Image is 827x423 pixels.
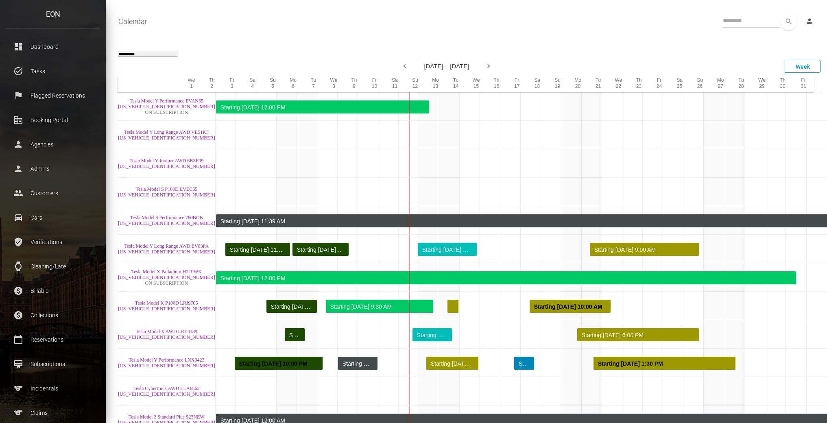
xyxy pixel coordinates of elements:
div: Starting [DATE] 4:00 PM [519,357,528,370]
div: Su 12 [405,76,425,92]
p: Subscriptions [12,358,94,370]
a: people Customers [6,183,100,203]
i: person [805,17,814,25]
p: Billable [12,285,94,297]
a: verified_user Verifications [6,232,100,252]
a: paid Billable [6,281,100,301]
div: Su 26 [690,76,710,92]
td: Tesla Cybertruck AWD LLA6563 7G2CEHED0RA013087 [118,377,216,406]
div: Mo 13 [425,76,445,92]
div: Tu 7 [303,76,323,92]
p: Cars [12,211,94,224]
td: Tesla Model Y Long Range AWD VE51KF 7SAYGDEE3PA172500 [118,121,216,149]
div: Mo 20 [567,76,588,92]
div: Next [485,61,493,73]
p: Flagged Reservations [12,89,94,102]
div: Rented for 2 days, 22 hours by Xinyan Wang . Current status is confirmed . [418,243,477,256]
div: Starting [DATE] 9:00 AM [594,243,692,256]
div: Starting [DATE] 9:30 AM [330,300,427,313]
strong: Starting [DATE] 10:00 AM [534,303,602,310]
p: Collections [12,309,94,321]
div: Th 23 [628,76,649,92]
div: Rented for 1 day by Tzuken Shen . Current status is completed . [285,328,305,341]
div: Starting [DATE] 8:00 AM [431,357,472,370]
a: person Admins [6,159,100,179]
a: Calendar [118,11,147,32]
div: Th 16 [486,76,506,92]
a: sports Incidentals [6,378,100,399]
a: Tesla Model Y Juniper AWD 6BZF99 [US_VEHICLE_IDENTIFICATION_NUMBER] [118,158,215,169]
td: Tesla Model 3 Performance 760BGB 5YJ3E1EC0NF306678 [118,206,216,235]
a: Tesla Model X P100D LRJ9705 [US_VEHICLE_IDENTIFICATION_NUMBER] [118,300,215,312]
p: Booking Portal [12,114,94,126]
div: Starting [DATE] 4:00 PM [417,329,445,342]
a: corporate_fare Booking Portal [6,110,100,130]
div: Mo 6 [283,76,303,92]
a: Tesla Model X Palladium H22PWK [US_VEHICLE_IDENTIFICATION_NUMBER] [118,269,215,280]
div: We 8 [323,76,344,92]
a: Tesla Model Y Performance EVAN65 [US_VEHICLE_IDENTIFICATION_NUMBER] [118,98,215,109]
a: flag Flagged Reservations [6,85,100,106]
p: Verifications [12,236,94,248]
div: Starting [DATE] 12:00 PM [220,101,423,114]
a: watch Cleaning/Late [6,256,100,277]
a: task_alt Tasks [6,61,100,81]
p: Cleaning/Late [12,260,94,273]
a: person [799,13,821,30]
p: Customers [12,187,94,199]
div: Sa 4 [242,76,262,92]
a: Tesla Cybertruck AWD LLA6563 [US_VEHICLE_IDENTIFICATION_NUMBER] [118,386,215,397]
div: Rented for 6 days by Daniel Campbell-Benson . Current status is verified . [577,328,699,341]
a: Tesla Model Y Long Range AWD EV83PA [US_VEHICLE_IDENTIFICATION_NUMBER] [118,243,215,255]
div: Starting [DATE] 9:00 AM [289,329,298,342]
td: Tesla Model Y Juniper AWD 6BZF99 7SAYGDED7TF385311 [118,149,216,178]
div: We 22 [608,76,628,92]
div: Fr 17 [506,76,527,92]
p: Incidentals [12,382,94,395]
div: Sa 11 [384,76,405,92]
p: Dashboard [12,41,94,53]
div: Mo 27 [710,76,731,92]
div: Rented for 5 days, 7 hours by Andre Aboulian . Current status is rental . [326,300,433,313]
strong: Starting [DATE] 10:00 PM [239,360,308,367]
span: ON SUBSCRIPTION [145,280,188,286]
div: Rented for 3 days, 5 hours by Ruiyang Chen . Current status is completed . [225,243,290,256]
div: Rented for 2 days, 19 hours by Andrea Calabria . Current status is completed . [292,243,349,256]
div: Su 5 [262,76,283,92]
div: Starting [DATE] 11:00 AM [230,243,284,256]
div: [DATE] – [DATE] [95,60,798,72]
div: Rented for 1 day, 23 hours by Admin Block . Current status is rental . [338,357,377,370]
div: Th 2 [201,76,222,92]
div: Week [785,60,821,73]
div: We 29 [751,76,772,92]
button: search [780,13,797,30]
div: Sa 18 [527,76,547,92]
div: Rented for 13 hours by Michal Igla . Current status is verified . [447,300,458,313]
div: Starting [DATE] 6:00 PM [582,329,692,342]
div: Fr 24 [649,76,669,92]
div: Rented for 30 days by Jiyoung Park . Current status is rental . [216,271,796,284]
div: Starting [DATE] 12:00 AM [343,357,371,370]
a: person Agencies [6,134,100,155]
strong: Starting [DATE] 1:30 PM [598,360,663,367]
div: Starting [DATE] 10:00 PM [422,243,470,256]
td: Tesla Model S P100D EVEC65 5YJSA1E51NF486634 [118,178,216,206]
div: We 15 [466,76,486,92]
td: Tesla Model X Palladium H22PWK 7SAXCDE56NF339682 ON SUBSCRIPTION [118,263,216,292]
a: Tesla Model 3 Performance 760BGB [US_VEHICLE_IDENTIFICATION_NUMBER] [118,215,215,226]
div: Starting [DATE] 11:30 AM [271,300,310,313]
span: ON SUBSCRIPTION [145,109,188,115]
div: Rented for 1 day, 23 hours by Christopher Lassen . Current status is confirmed . [412,328,452,341]
td: Tesla Model Y Performance LNX3423 5YJYGDEF0LF037767 [118,349,216,377]
a: drive_eta Cars [6,207,100,228]
a: Tesla Model Y Performance LNX3423 [US_VEHICLE_IDENTIFICATION_NUMBER] [118,357,215,368]
a: dashboard Dashboard [6,37,100,57]
p: Tasks [12,65,94,77]
div: Sa 25 [669,76,690,92]
div: Rented for 7 days by Barbara Glaize . Current status is verified . [594,357,735,370]
div: Starting [DATE] 6:00 PM [297,243,342,256]
div: Rented for 4 days, 8 hours by Justin Owades . Current status is completed . [235,357,323,370]
div: Rented for 2 days, 12 hours by William Klippgen . Current status is completed . [266,300,317,313]
div: Fr 31 [793,76,814,92]
div: Starting [DATE] 12:00 PM [220,272,790,285]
